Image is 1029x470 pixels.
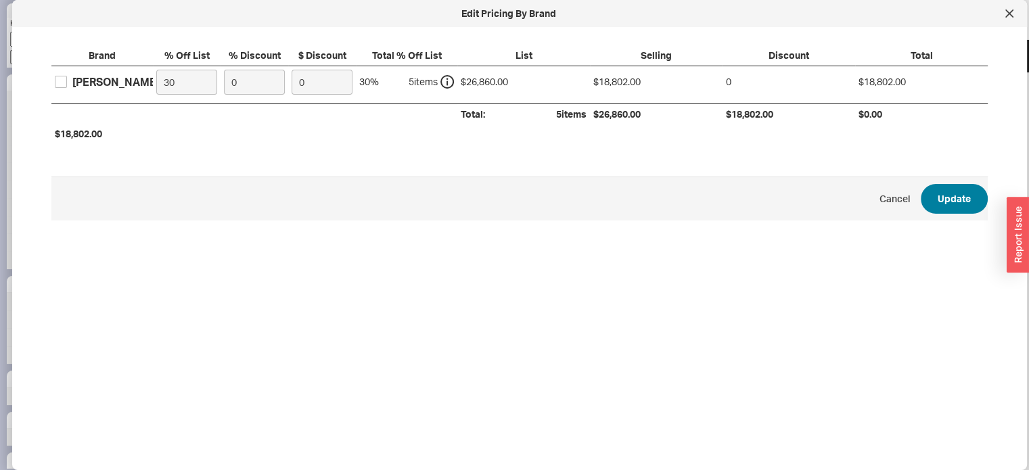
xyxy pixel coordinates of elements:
div: % Discount [221,49,288,66]
a: SE Quotes [7,252,129,266]
a: Search Orders [7,109,129,123]
div: Store Settings [7,452,129,469]
div: 0 [723,66,855,98]
div: 30 % [359,75,379,89]
div: [PERSON_NAME] [72,74,160,89]
p: Keyword: [10,18,129,32]
a: Create DS PO [7,328,129,342]
input: [PERSON_NAME] [55,76,67,88]
a: Create Order [7,91,129,105]
div: List [457,49,590,66]
div: Total % Off List [356,49,457,66]
a: Pending Review [7,145,129,159]
div: $ Discount [288,49,356,66]
div: 5 item s [409,75,454,89]
div: Purchase Orders [7,276,129,292]
a: Search Billing [7,216,129,230]
div: Total: [461,108,485,121]
input: SE [10,50,31,64]
div: Brand [51,49,153,66]
div: Selling [590,49,723,66]
h1: Search Orders [7,3,129,18]
a: PO Search [7,346,129,360]
div: Orders Admin [7,74,129,91]
div: $26,860.00 [590,104,723,124]
div: $18,802.00 [51,124,153,144]
div: Products Admin [7,412,129,428]
div: 5 items [556,108,587,121]
a: Email Templates [7,233,129,248]
a: Search Profiles [7,387,129,401]
button: Update [921,184,988,214]
div: $18,802.00 [590,66,723,98]
span: Update [938,191,971,207]
a: SE PO Follow Up [7,292,129,306]
a: Needs Follow Up(72) [7,180,129,194]
div: % Off List [153,49,221,66]
div: Edit Pricing By Brand [19,7,999,20]
a: Create Standard PO [7,310,129,325]
div: $18,802.00 [723,104,855,124]
div: $18,802.00 [855,66,988,98]
div: $26,860.00 [457,66,590,98]
div: Users Admin [7,371,129,387]
div: Discount [723,49,855,66]
a: Open Quotes [7,162,129,177]
a: Add/Edit Suppliers [7,428,129,442]
a: My Orders [7,126,129,141]
div: Total [855,49,988,66]
a: Inventory [7,198,129,212]
div: $0.00 [855,104,988,124]
span: Cancel [879,192,910,206]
